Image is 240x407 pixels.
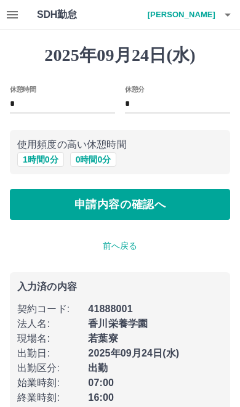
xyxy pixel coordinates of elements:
b: 41888001 [88,304,132,314]
button: 0時間0分 [70,152,117,167]
b: 出勤 [88,363,108,373]
b: 香川栄養学園 [88,318,148,329]
p: 出勤区分 : [17,361,81,376]
b: 16:00 [88,392,114,403]
label: 休憩分 [125,84,145,94]
p: 終業時刻 : [17,390,81,405]
button: 申請内容の確認へ [10,189,230,220]
p: 出勤日 : [17,346,81,361]
p: 現場名 : [17,331,81,346]
p: 契約コード : [17,302,81,316]
p: 使用頻度の高い休憩時間 [17,137,223,152]
p: 前へ戻る [10,240,230,252]
label: 休憩時間 [10,84,36,94]
button: 1時間0分 [17,152,64,167]
h1: 2025年09月24日(水) [10,45,230,66]
p: 入力済の内容 [17,282,223,292]
b: 若葉寮 [88,333,118,344]
p: 始業時刻 : [17,376,81,390]
b: 2025年09月24日(水) [88,348,179,358]
b: 07:00 [88,377,114,388]
p: 法人名 : [17,316,81,331]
